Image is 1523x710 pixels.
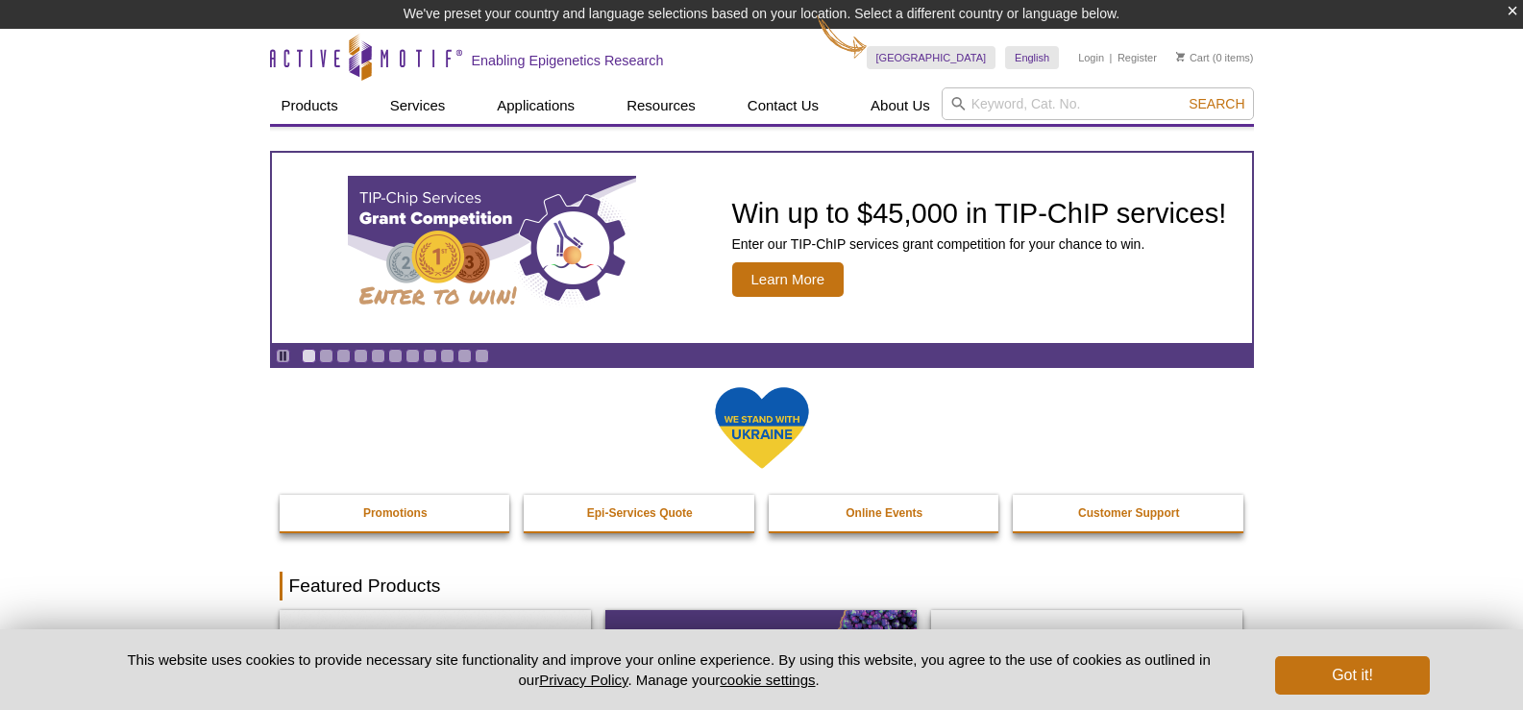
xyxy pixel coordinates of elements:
[94,649,1244,690] p: This website uses cookies to provide necessary site functionality and improve your online experie...
[405,349,420,363] a: Go to slide 7
[615,87,707,124] a: Resources
[319,349,333,363] a: Go to slide 2
[280,495,512,531] a: Promotions
[423,349,437,363] a: Go to slide 8
[440,349,454,363] a: Go to slide 9
[1078,506,1179,520] strong: Customer Support
[732,199,1227,228] h2: Win up to $45,000 in TIP-ChIP services!
[867,46,996,69] a: [GEOGRAPHIC_DATA]
[1013,495,1245,531] a: Customer Support
[1176,52,1185,61] img: Your Cart
[769,495,1001,531] a: Online Events
[280,572,1244,600] h2: Featured Products
[714,385,810,471] img: We Stand With Ukraine
[1110,46,1113,69] li: |
[846,506,922,520] strong: Online Events
[270,87,350,124] a: Products
[472,52,664,69] h2: Enabling Epigenetics Research
[720,672,815,688] button: cookie settings
[942,87,1254,120] input: Keyword, Cat. No.
[302,349,316,363] a: Go to slide 1
[272,153,1252,343] a: TIP-ChIP Services Grant Competition Win up to $45,000 in TIP-ChIP services! Enter our TIP-ChIP se...
[363,506,428,520] strong: Promotions
[475,349,489,363] a: Go to slide 11
[388,349,403,363] a: Go to slide 6
[1189,96,1244,111] span: Search
[272,153,1252,343] article: TIP-ChIP Services Grant Competition
[348,176,636,320] img: TIP-ChIP Services Grant Competition
[379,87,457,124] a: Services
[732,262,845,297] span: Learn More
[1005,46,1059,69] a: English
[859,87,942,124] a: About Us
[457,349,472,363] a: Go to slide 10
[336,349,351,363] a: Go to slide 3
[1183,95,1250,112] button: Search
[539,672,627,688] a: Privacy Policy
[276,349,290,363] a: Toggle autoplay
[1275,656,1429,695] button: Got it!
[1118,51,1157,64] a: Register
[1078,51,1104,64] a: Login
[817,14,868,60] img: Change Here
[371,349,385,363] a: Go to slide 5
[587,506,693,520] strong: Epi-Services Quote
[1176,51,1210,64] a: Cart
[524,495,756,531] a: Epi-Services Quote
[1176,46,1254,69] li: (0 items)
[354,349,368,363] a: Go to slide 4
[732,235,1227,253] p: Enter our TIP-ChIP services grant competition for your chance to win.
[485,87,586,124] a: Applications
[736,87,830,124] a: Contact Us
